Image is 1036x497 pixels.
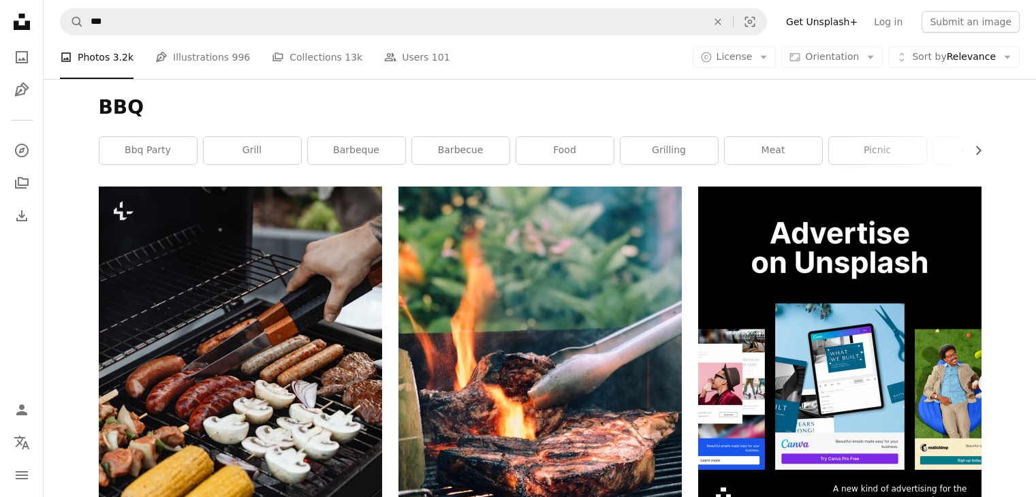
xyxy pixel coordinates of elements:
[866,11,911,33] a: Log in
[725,137,822,164] a: meat
[778,11,866,33] a: Get Unsplash+
[60,8,767,35] form: Find visuals sitewide
[204,137,301,164] a: grill
[693,46,776,68] button: License
[621,137,718,164] a: grilling
[888,46,1020,68] button: Sort byRelevance
[432,50,450,65] span: 101
[232,50,251,65] span: 996
[8,76,35,103] a: Illustrations
[99,95,982,120] h1: BBQ
[99,392,382,404] a: a person cooking food on top of a grill
[966,137,982,164] button: scroll list to the right
[345,50,362,65] span: 13k
[384,35,450,79] a: Users 101
[912,50,996,64] span: Relevance
[912,51,946,62] span: Sort by
[717,51,753,62] span: License
[8,202,35,229] a: Download History
[398,369,682,381] a: gray metal tong and grilled meat with fire
[8,462,35,489] button: Menu
[308,137,405,164] a: barbeque
[8,137,35,164] a: Explore
[61,9,84,35] button: Search Unsplash
[8,44,35,71] a: Photos
[698,187,982,470] img: file-1635990755334-4bfd90f37242image
[412,137,509,164] a: barbecue
[922,11,1020,33] button: Submit an image
[805,51,859,62] span: Orientation
[155,35,250,79] a: Illustrations 996
[516,137,614,164] a: food
[781,46,883,68] button: Orientation
[8,429,35,456] button: Language
[933,137,1031,164] a: bbq grill
[99,137,197,164] a: bbq party
[703,9,733,35] button: Clear
[829,137,926,164] a: picnic
[8,396,35,423] a: Log in / Sign up
[734,9,766,35] button: Visual search
[8,170,35,197] a: Collections
[272,35,362,79] a: Collections 13k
